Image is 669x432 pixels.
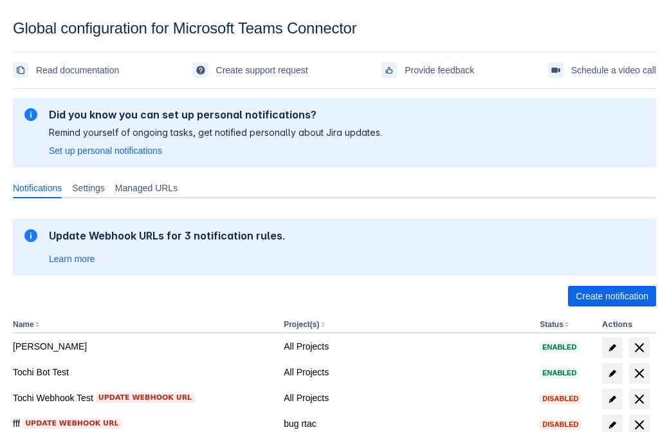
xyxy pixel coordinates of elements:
div: All Projects [284,391,529,404]
a: Learn more [49,252,95,265]
span: Disabled [540,421,581,428]
a: Provide feedback [381,60,474,80]
div: All Projects [284,366,529,379]
span: Managed URLs [115,182,178,194]
span: edit [607,420,618,430]
span: delete [632,366,647,381]
div: Tochi Webhook Test [13,391,273,404]
span: delete [632,391,647,407]
th: Actions [597,317,656,333]
p: Remind yourself of ongoing tasks, get notified personally about Jira updates. [49,126,382,139]
button: Name [13,320,34,329]
span: Notifications [13,182,62,194]
span: information [23,228,39,243]
span: Update webhook URL [25,418,118,429]
div: Global configuration for Microsoft Teams Connector [13,19,656,37]
a: Create support request [193,60,308,80]
button: Project(s) [284,320,319,329]
div: bug rtac [284,417,529,430]
div: [PERSON_NAME] [13,340,273,353]
span: feedback [384,65,394,75]
button: Status [540,320,564,329]
h2: Did you know you can set up personal notifications? [49,108,382,121]
span: documentation [15,65,26,75]
span: Provide feedback [405,60,474,80]
span: videoCall [551,65,561,75]
span: Schedule a video call [571,60,656,80]
span: Read documentation [36,60,119,80]
a: Schedule a video call [548,60,656,80]
span: information [23,107,39,122]
span: Settings [72,182,105,194]
span: edit [607,368,618,379]
span: edit [607,394,618,404]
a: Read documentation [13,60,119,80]
button: Create notification [568,286,656,306]
span: support [196,65,206,75]
div: All Projects [284,340,529,353]
h2: Update Webhook URLs for 3 notification rules. [49,229,286,242]
span: Enabled [540,344,579,351]
span: Update webhook URL [98,393,192,403]
span: Enabled [540,370,579,377]
span: edit [607,343,618,353]
div: Tochi Bot Test [13,366,273,379]
span: Disabled [540,395,581,402]
a: Set up personal notifications [49,144,162,157]
span: delete [632,340,647,355]
span: Create notification [576,286,648,306]
span: Create support request [216,60,308,80]
div: fff [13,417,273,430]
